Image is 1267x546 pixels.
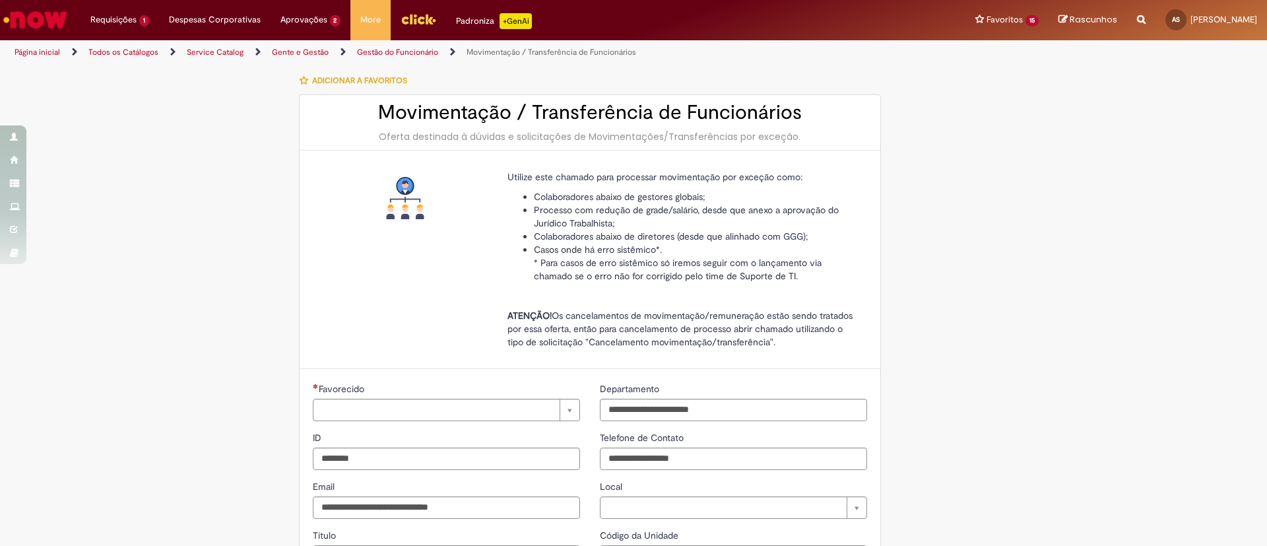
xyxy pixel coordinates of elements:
[313,102,867,123] h2: Movimentação / Transferência de Funcionários
[187,47,244,57] a: Service Catalog
[456,13,532,29] div: Padroniza
[1,7,69,33] img: ServiceNow
[313,432,324,444] span: ID
[299,67,414,94] button: Adicionar a Favoritos
[1172,15,1180,24] span: AS
[139,15,149,26] span: 1
[467,47,636,57] a: Movimentação / Transferência de Funcionários
[600,432,686,444] span: Telefone de Contato
[500,13,532,29] p: +GenAi
[507,171,802,183] span: Utilize este chamado para processar movimentação por exceção como:
[1058,14,1117,26] a: Rascunhos
[10,40,835,65] ul: Trilhas de página
[600,496,867,519] a: Limpar campo Local
[15,47,60,57] a: Página inicial
[313,399,580,421] a: Limpar campo Favorecido
[600,399,867,421] input: Departamento
[1025,15,1039,26] span: 15
[507,310,552,322] strong: ATENÇÃO!
[384,177,426,219] img: Movimentação / Transferência de Funcionários
[534,191,705,203] span: Colaboradores abaixo de gestores globais;
[90,13,137,26] span: Requisições
[1070,13,1117,26] span: Rascunhos
[357,47,438,57] a: Gestão do Funcionário
[600,529,681,541] span: Código da Unidade
[313,384,319,389] span: Necessários
[987,13,1023,26] span: Favoritos
[88,47,158,57] a: Todos os Catálogos
[280,13,327,26] span: Aprovações
[313,130,867,143] div: Oferta destinada à dúvidas e solicitações de Movimentações/Transferências por exceção.
[313,448,580,470] input: ID
[330,15,341,26] span: 2
[401,9,436,29] img: click_logo_yellow_360x200.png
[319,383,367,395] span: Necessários - Favorecido
[600,481,625,493] span: Local
[313,529,339,541] span: Título
[313,481,337,493] span: Email
[534,230,808,242] span: Colaboradores abaixo de diretores (desde que alinhado com GGG);
[600,383,662,395] span: Departamento
[360,13,381,26] span: More
[313,496,580,519] input: Email
[1190,14,1257,25] span: [PERSON_NAME]
[169,13,261,26] span: Despesas Corporativas
[600,448,867,470] input: Telefone de Contato
[534,257,822,282] span: * Para casos de erro sistêmico só iremos seguir com o lançamento via chamado se o erro não for co...
[312,75,407,86] span: Adicionar a Favoritos
[272,47,329,57] a: Gente e Gestão
[507,310,853,348] span: Os cancelamentos de movimentação/remuneração estão sendo tratados por essa oferta, então para can...
[534,244,662,256] span: Casos onde há erro sistêmico*.
[534,204,839,229] span: Processo com redução de grade/salário, desde que anexo a aprovação do Jurídico Trabalhista;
